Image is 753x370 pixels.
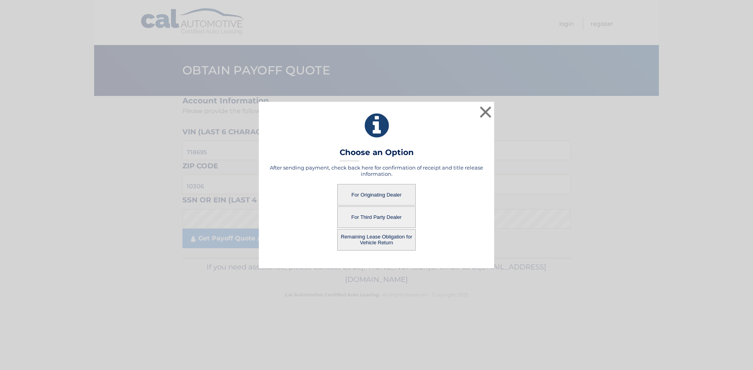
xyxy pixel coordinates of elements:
[478,104,493,120] button: ×
[337,184,416,206] button: For Originating Dealer
[340,148,414,161] h3: Choose an Option
[269,164,484,177] h5: After sending payment, check back here for confirmation of receipt and title release information.
[337,229,416,251] button: Remaining Lease Obligation for Vehicle Return
[337,206,416,228] button: For Third Party Dealer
